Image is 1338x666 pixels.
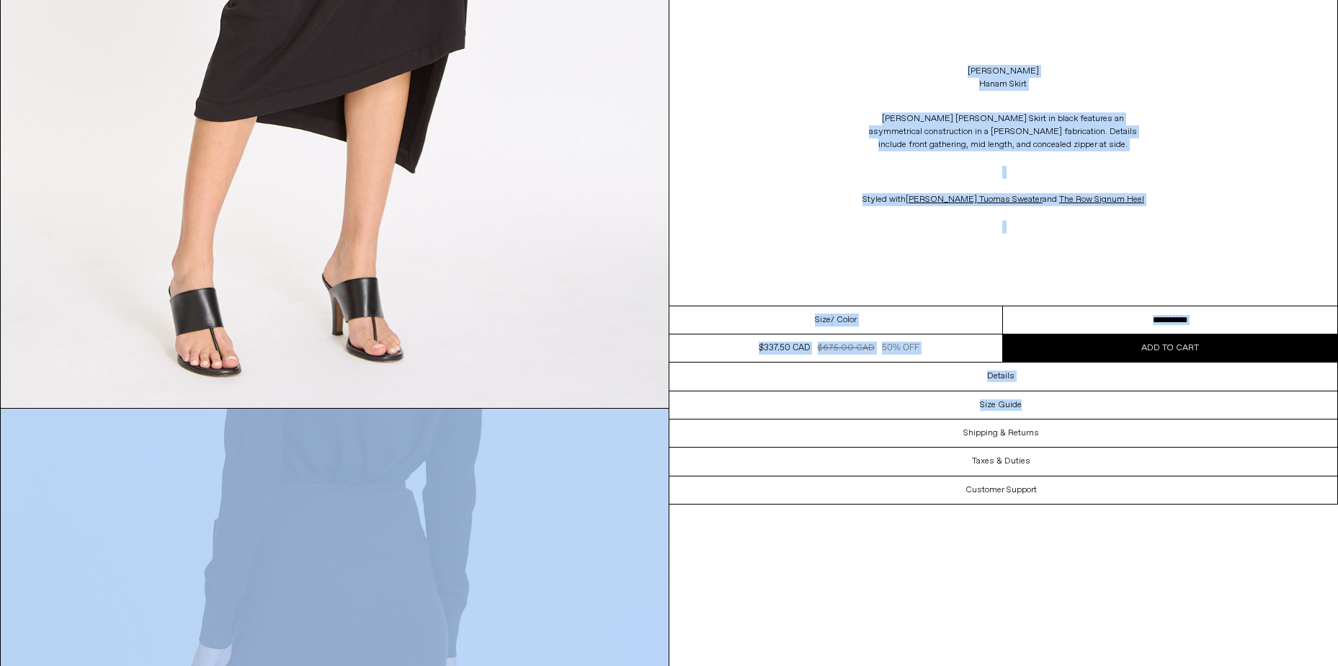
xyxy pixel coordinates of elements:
span: / Color [831,314,857,327]
a: [PERSON_NAME] Tuomas Sweater [906,194,1043,205]
span: Add to cart [1141,342,1199,354]
span: and [906,194,1059,205]
a: [PERSON_NAME] [968,65,1039,78]
p: [PERSON_NAME] [PERSON_NAME] Skirt in black features an a [859,105,1147,159]
span: Size [815,314,831,327]
h3: Taxes & Duties [972,456,1030,466]
span: Styled with [862,194,1059,205]
button: Add to cart [1003,334,1337,362]
div: Hanam Skirt [979,78,1027,91]
h3: Customer Support [965,485,1037,495]
div: 50% OFF [882,342,919,355]
h3: Shipping & Returns [963,428,1039,438]
span: symmetrical construction in a [PERSON_NAME] fabrication. Details include front gathering, mid len... [873,126,1137,151]
div: $337.50 CAD [759,342,810,355]
h3: Size Guide [980,400,1022,410]
div: $675.00 CAD [818,342,875,355]
h3: Details [987,371,1014,381]
a: The Row Signum Heel [1059,194,1144,205]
